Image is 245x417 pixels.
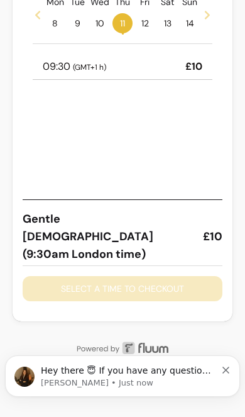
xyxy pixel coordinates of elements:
button: Dismiss notification [222,21,231,31]
span: 12 [135,13,155,33]
span: £10 [203,228,222,245]
span: 9 [68,13,88,33]
span: 8 [45,13,65,33]
span: 11 [112,13,133,33]
img: Profile image for Roberta [14,24,35,44]
div: message notification from Roberta, Just now. Hey there 😇 If you have any question about what you ... [5,13,240,54]
img: powered by Fluum.ai [13,342,232,354]
span: ( GMT+1 h ) [73,62,106,72]
p: Hey there 😇 If you have any question about what you can do with Fluum, I'm here to help! [41,22,216,35]
span: 14 [180,13,200,33]
p: 09:30 [43,59,106,74]
span: 10 [90,13,110,33]
p: £10 [185,59,202,74]
span: 13 [158,13,178,33]
span: • [121,27,124,40]
p: Message from Roberta, sent Just now [41,35,216,46]
span: Gentle [DEMOGRAPHIC_DATA] (9:30am London time) [23,210,193,263]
